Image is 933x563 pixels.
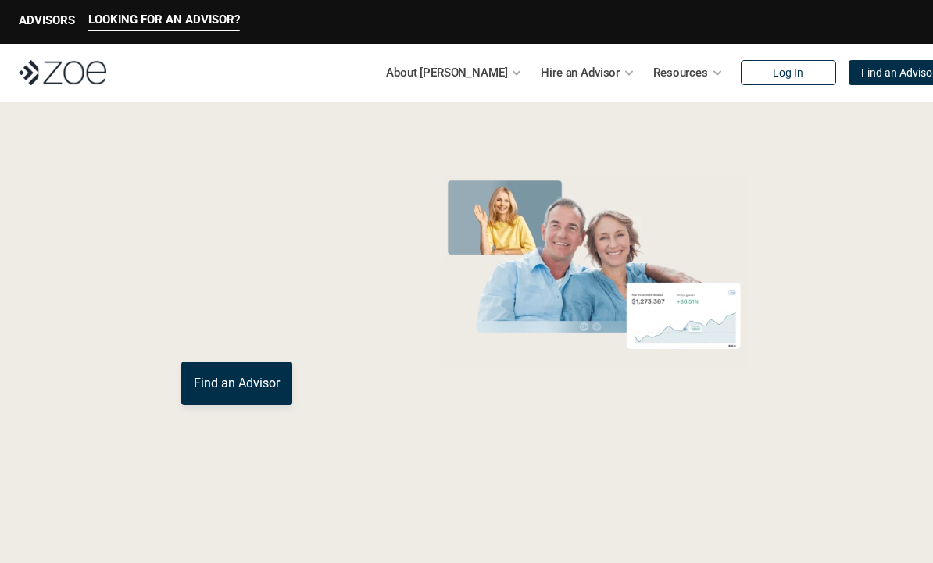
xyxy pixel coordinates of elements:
a: Find an Advisor [181,362,292,405]
em: The information in the visuals above is for illustrative purposes only and does not represent an ... [468,376,720,382]
p: Grow Your Wealth with a Financial Advisor [181,151,436,279]
p: About [PERSON_NAME] [386,61,507,84]
p: LOOKING FOR AN ADVISOR? [88,12,240,27]
a: Log In [741,60,836,85]
p: Resources [653,61,708,84]
p: Hire an Advisor [541,61,620,84]
p: Find an Advisor [194,376,280,390]
p: Log In [773,66,803,80]
p: You deserve an advisor you can trust. [PERSON_NAME], hire, and invest with vetted, fiduciary, fin... [181,298,437,343]
p: ADVISORS [19,13,75,27]
img: Zoe Financial Hero Image [437,175,752,367]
